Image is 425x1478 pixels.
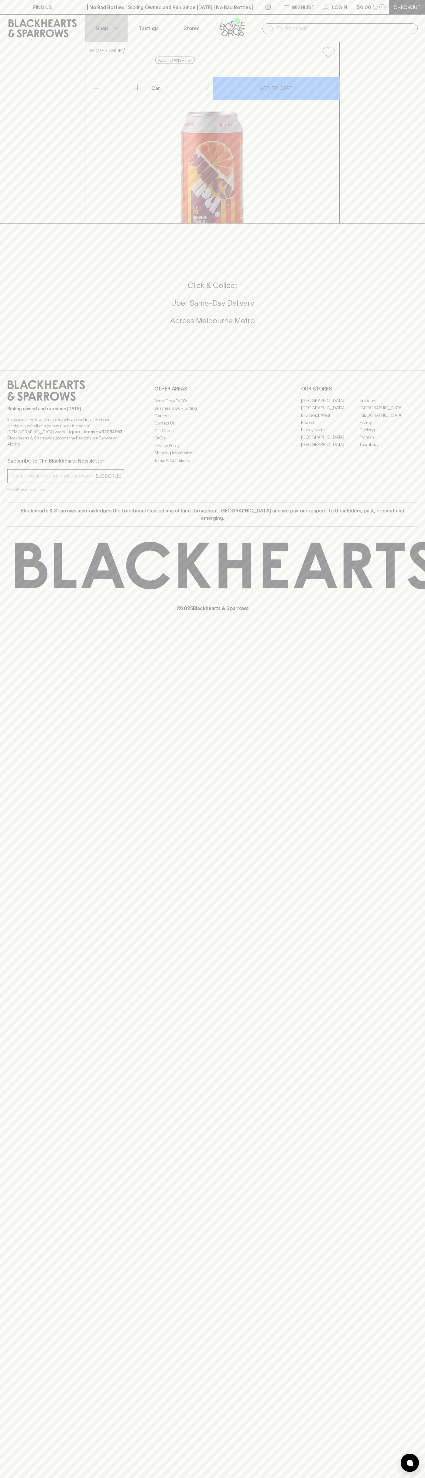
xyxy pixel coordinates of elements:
a: [GEOGRAPHIC_DATA] [301,404,359,412]
button: Add to wishlist [320,44,337,60]
a: Elwood [301,419,359,426]
div: Call to action block [7,256,418,358]
p: We will never spam you [7,486,124,492]
p: SUBSCRIBE [96,472,121,480]
p: Login [332,4,347,11]
button: Add to wishlist [155,57,195,64]
input: Try "Pinot noir" [277,24,413,33]
p: Tastings [139,25,159,32]
button: SUBSCRIBE [93,470,124,483]
input: e.g. jane@blackheartsandsparrows.com.au [12,471,93,481]
p: Sibling owned and run since [DATE] [7,406,124,412]
p: Wishlist [292,4,315,11]
a: [GEOGRAPHIC_DATA] [301,441,359,448]
a: Geelong [359,426,418,434]
h5: Uber Same-Day Delivery [7,298,418,308]
a: Brunswick West [301,412,359,419]
p: $0.00 [357,4,371,11]
a: [GEOGRAPHIC_DATA] [301,434,359,441]
a: [GEOGRAPHIC_DATA] [301,397,359,404]
p: Blackhearts & Sparrows acknowledges the traditional Custodians of land throughout [GEOGRAPHIC_DAT... [12,507,413,522]
a: Privacy Policy [154,442,271,449]
a: Shipping Information [154,449,271,457]
a: Gift Cards [154,427,271,434]
a: [GEOGRAPHIC_DATA] [359,412,418,419]
a: [GEOGRAPHIC_DATA] [359,404,418,412]
p: 0 [381,5,384,9]
div: Can [149,82,212,94]
button: ADD TO CART [213,77,340,100]
p: FIND US [33,4,52,11]
h5: Across Melbourne Metro [7,316,418,326]
img: 50619.png [85,62,339,223]
a: Fitzroy North [301,426,359,434]
a: Careers [154,412,271,419]
img: bubble-icon [407,1460,413,1466]
a: Tastings [128,15,170,42]
a: Prahran [359,434,418,441]
p: ADD TO CART [260,85,293,92]
strong: Liquor License #32064953 [67,429,122,434]
a: Bottle Drop FAQ's [154,397,271,404]
a: Braddon [359,397,418,404]
p: Stores [183,25,199,32]
button: Shop [85,15,128,42]
p: OTHER AREAS [154,385,271,392]
p: Shop [96,25,108,32]
p: It is against the law to sell or supply alcohol to, or to obtain alcohol on behalf of a person un... [7,417,124,447]
a: FAQ's [154,435,271,442]
a: Terms & Conditions [154,457,271,464]
a: Stores [170,15,213,42]
a: Fitzroy [359,419,418,426]
p: Checkout [393,4,421,11]
p: OUR STORES [301,385,418,392]
a: Business & Bulk Gifting [154,405,271,412]
a: HOME [90,48,104,53]
a: Contact Us [154,420,271,427]
p: Can [151,85,161,92]
a: Thornbury [359,441,418,448]
a: SHOP [109,48,122,53]
h5: Click & Collect [7,280,418,290]
p: Subscribe to The Blackhearts Newsletter [7,457,124,464]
